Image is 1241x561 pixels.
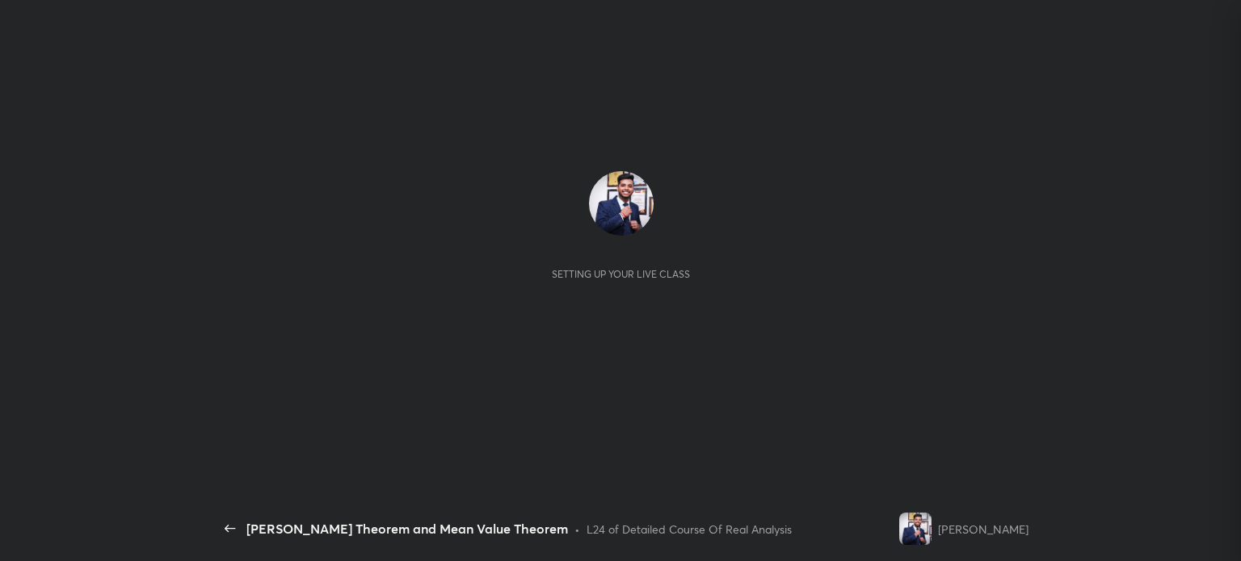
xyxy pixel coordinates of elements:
[574,521,580,538] div: •
[589,171,654,236] img: 3665861c91af40c7882c0fc6b89fae5c.jpg
[587,521,792,538] div: L24 of Detailed Course Of Real Analysis
[246,519,568,538] div: [PERSON_NAME] Theorem and Mean Value Theorem
[899,513,932,545] img: 3665861c91af40c7882c0fc6b89fae5c.jpg
[552,268,690,280] div: Setting up your live class
[938,521,1029,538] div: [PERSON_NAME]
